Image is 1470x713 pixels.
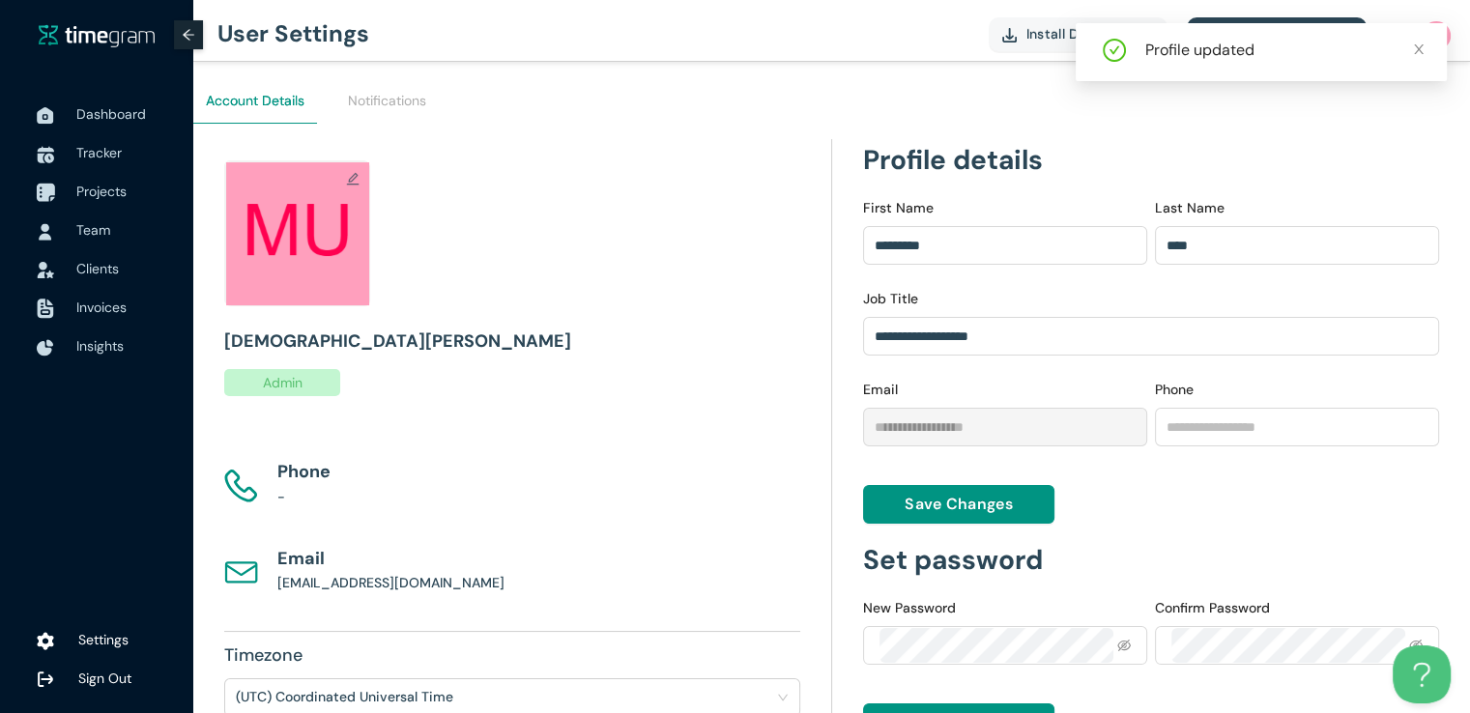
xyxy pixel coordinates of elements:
img: InvoiceIcon [37,262,54,278]
input: Email [863,408,1147,446]
span: eye-invisible [1117,639,1131,652]
img: DashboardIcon [37,107,54,125]
span: eye-invisible [1409,639,1423,652]
img: TimeTrackerIcon [37,146,54,163]
h1: (UTC) Coordinated Universal Time [236,682,453,711]
img: settings.78e04af822cf15d41b38c81147b09f22.svg [37,632,54,651]
span: Sign Out [78,670,131,687]
span: close [1412,43,1426,56]
label: Job Title [863,289,918,309]
input: Phone [1155,408,1439,446]
span: Insights [76,337,124,355]
img: UserIcon [224,556,258,589]
input: First Name [863,226,1147,265]
input: Job Title [863,317,1440,356]
label: New Password [863,598,956,618]
h1: Profile details [863,139,1043,182]
img: avatar [226,162,369,305]
input: Last Name [1155,226,1439,265]
div: Account Details [206,90,304,111]
button: Save Changes [863,485,1055,524]
img: UserIcon [224,469,258,502]
button: 0 day(s) left on Trial [1187,17,1367,51]
span: check-circle [1103,39,1126,66]
input: New Password [879,628,1114,663]
span: edit [346,172,360,185]
span: Tracker [76,144,122,161]
span: Save Changes [905,492,1013,516]
span: Invoices [76,299,127,316]
img: InsightsIcon [37,339,54,356]
img: ProjectIcon [36,184,55,203]
h1: [EMAIL_ADDRESS][DOMAIN_NAME] [277,572,504,593]
h1: Phone [277,458,331,485]
a: timegram [39,23,155,47]
label: Email [863,380,898,400]
h1: [DEMOGRAPHIC_DATA][PERSON_NAME] [224,328,800,355]
input: Confirm Password [1171,628,1406,663]
label: Confirm Password [1155,598,1270,618]
iframe: Toggle Customer Support [1393,645,1451,703]
h1: Email [277,545,504,572]
span: Install Desktop app [1026,23,1155,44]
img: DownloadApp [1002,28,1017,43]
img: InvoiceIcon [37,299,54,319]
label: First Name [863,198,934,218]
span: admin [224,369,340,396]
label: Phone [1155,380,1194,400]
span: Projects [76,183,127,200]
span: arrow-left [182,28,195,42]
h1: Set password [863,539,1043,582]
img: logOut.ca60ddd252d7bab9102ea2608abe0238.svg [37,670,54,688]
span: Dashboard [76,105,146,123]
span: Team [76,221,110,239]
span: Settings [78,631,129,648]
div: Profile updated [1145,39,1424,62]
h1: - [277,486,331,507]
img: UserIcon [37,223,54,241]
button: Install Desktop app [989,17,1168,51]
img: UserIcon [1422,21,1451,50]
h1: User Settings [217,5,369,63]
label: Last Name [1155,198,1225,218]
div: Notifications [348,90,426,111]
h1: Timezone [224,642,800,669]
img: timegram [39,24,155,47]
span: Clients [76,260,119,277]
